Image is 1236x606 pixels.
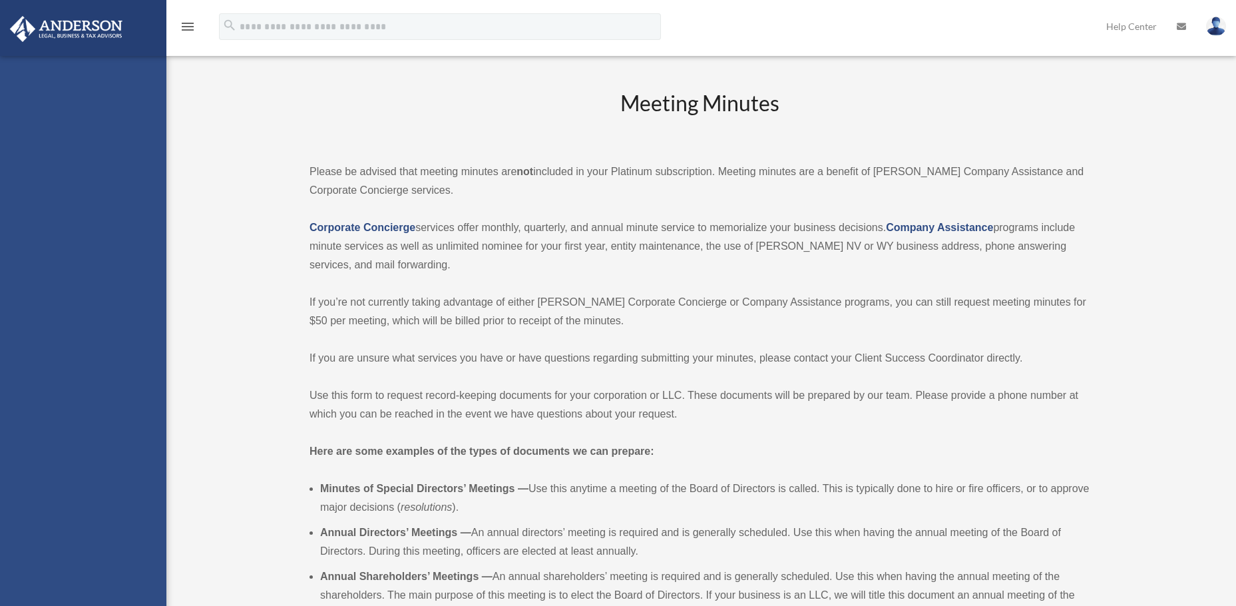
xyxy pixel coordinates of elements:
[180,23,196,35] a: menu
[180,19,196,35] i: menu
[886,222,993,233] a: Company Assistance
[222,18,237,33] i: search
[309,218,1090,274] p: services offer monthly, quarterly, and annual minute service to memorialize your business decisio...
[6,16,126,42] img: Anderson Advisors Platinum Portal
[309,293,1090,330] p: If you’re not currently taking advantage of either [PERSON_NAME] Corporate Concierge or Company A...
[320,527,471,538] b: Annual Directors’ Meetings —
[309,162,1090,200] p: Please be advised that meeting minutes are included in your Platinum subscription. Meeting minute...
[309,349,1090,368] p: If you are unsure what services you have or have questions regarding submitting your minutes, ple...
[309,386,1090,424] p: Use this form to request record-keeping documents for your corporation or LLC. These documents wi...
[320,523,1090,561] li: An annual directors’ meeting is required and is generally scheduled. Use this when having the ann...
[320,571,493,582] b: Annual Shareholders’ Meetings —
[309,89,1090,144] h2: Meeting Minutes
[320,483,528,494] b: Minutes of Special Directors’ Meetings —
[309,222,415,233] a: Corporate Concierge
[309,446,654,457] strong: Here are some examples of the types of documents we can prepare:
[516,166,533,177] strong: not
[1206,17,1226,36] img: User Pic
[320,479,1090,517] li: Use this anytime a meeting of the Board of Directors is called. This is typically done to hire or...
[401,501,452,513] em: resolutions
